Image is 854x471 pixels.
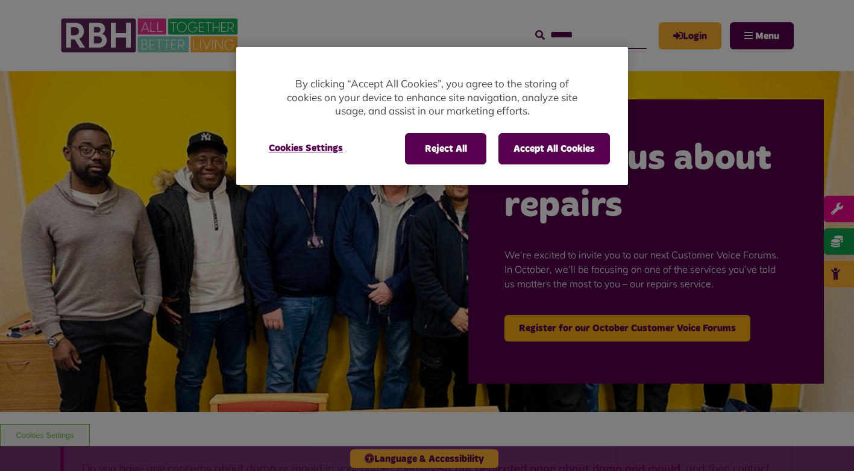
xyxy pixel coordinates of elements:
[236,47,628,185] div: Privacy
[254,133,357,163] button: Cookies Settings
[284,77,580,118] p: By clicking “Accept All Cookies”, you agree to the storing of cookies on your device to enhance s...
[236,47,628,185] div: Cookie banner
[498,133,610,164] button: Accept All Cookies
[405,133,486,164] button: Reject All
